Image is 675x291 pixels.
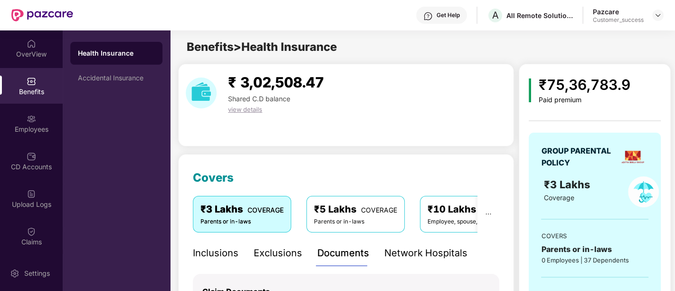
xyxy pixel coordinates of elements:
div: Exclusions [254,246,302,261]
div: Customer_success [593,16,644,24]
img: svg+xml;base64,PHN2ZyBpZD0iVXBsb2FkX0xvZ3MiIGRhdGEtbmFtZT0iVXBsb2FkIExvZ3MiIHhtbG5zPSJodHRwOi8vd3... [27,189,36,199]
img: svg+xml;base64,PHN2ZyBpZD0iSGVscC0zMngzMiIgeG1sbnM9Imh0dHA6Ly93d3cudzMub3JnLzIwMDAvc3ZnIiB3aWR0aD... [423,11,433,21]
img: download [186,78,217,108]
button: ellipsis [477,196,499,232]
div: Settings [21,269,53,278]
span: COVERAGE [361,206,397,214]
div: ₹75,36,783.9 [539,74,630,96]
span: Coverage [544,194,574,202]
div: Accidental Insurance [78,74,155,82]
div: ₹5 Lakhs [314,202,397,217]
img: policyIcon [628,176,659,207]
span: Covers [193,171,234,184]
div: COVERS [541,231,648,241]
div: Documents [317,246,369,261]
img: insurerLogo [620,144,646,170]
img: New Pazcare Logo [11,9,73,21]
img: svg+xml;base64,PHN2ZyBpZD0iQ0RfQWNjb3VudHMiIGRhdGEtbmFtZT0iQ0QgQWNjb3VudHMiIHhtbG5zPSJodHRwOi8vd3... [27,152,36,161]
img: svg+xml;base64,PHN2ZyBpZD0iRHJvcGRvd24tMzJ4MzIiIHhtbG5zPSJodHRwOi8vd3d3LnczLm9yZy8yMDAwL3N2ZyIgd2... [654,11,662,19]
img: svg+xml;base64,PHN2ZyBpZD0iU2V0dGluZy0yMHgyMCIgeG1sbnM9Imh0dHA6Ly93d3cudzMub3JnLzIwMDAvc3ZnIiB3aW... [10,269,19,278]
span: view details [228,106,262,113]
div: GROUP PARENTAL POLICY [541,145,617,169]
div: Parents or in-laws [200,217,284,226]
span: ₹ 3,02,508.47 [228,74,324,91]
span: Shared C.D balance [228,95,290,103]
img: svg+xml;base64,PHN2ZyBpZD0iSG9tZSIgeG1sbnM9Imh0dHA6Ly93d3cudzMub3JnLzIwMDAvc3ZnIiB3aWR0aD0iMjAiIG... [27,39,36,48]
div: 0 Employees | 37 Dependents [541,255,648,265]
div: Get Help [437,11,460,19]
img: svg+xml;base64,PHN2ZyBpZD0iQmVuZWZpdHMiIHhtbG5zPSJodHRwOi8vd3d3LnczLm9yZy8yMDAwL3N2ZyIgd2lkdGg9Ij... [27,77,36,86]
span: COVERAGE [247,206,284,214]
div: Employee, spouse, children [428,217,517,226]
div: ₹3 Lakhs [200,202,284,217]
div: Pazcare [593,7,644,16]
div: All Remote Solutions Private Limited [506,11,573,20]
div: Paid premium [539,96,630,104]
span: ₹3 Lakhs [544,178,593,191]
span: A [492,10,499,21]
div: ₹10 Lakhs [428,202,517,217]
img: svg+xml;base64,PHN2ZyBpZD0iQ2xhaW0iIHhtbG5zPSJodHRwOi8vd3d3LnczLm9yZy8yMDAwL3N2ZyIgd2lkdGg9IjIwIi... [27,227,36,236]
div: Health Insurance [78,48,155,58]
span: Benefits > Health Insurance [187,40,337,54]
span: ellipsis [485,211,492,217]
div: Parents or in-laws [314,217,397,226]
img: icon [529,78,531,102]
img: svg+xml;base64,PHN2ZyBpZD0iRW1wbG95ZWVzIiB4bWxucz0iaHR0cDovL3d3dy53My5vcmcvMjAwMC9zdmciIHdpZHRoPS... [27,114,36,124]
div: Parents or in-laws [541,243,648,255]
div: Network Hospitals [384,246,467,261]
div: Inclusions [193,246,238,261]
